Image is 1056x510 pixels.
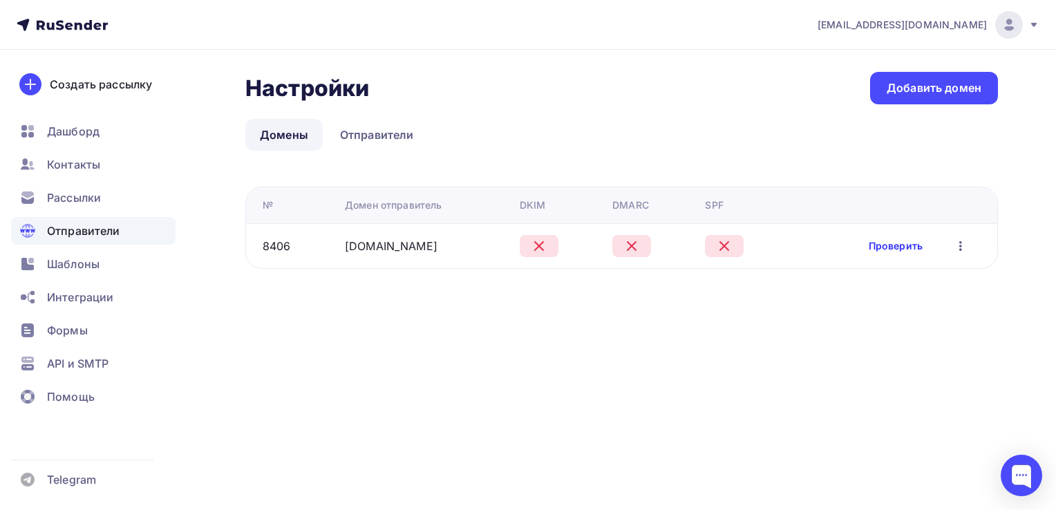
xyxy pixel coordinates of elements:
[345,198,442,212] div: Домен отправитель
[11,217,176,245] a: Отправители
[11,151,176,178] a: Контакты
[245,119,323,151] a: Домены
[47,156,100,173] span: Контакты
[47,123,100,140] span: Дашборд
[326,119,428,151] a: Отправители
[345,239,437,253] a: [DOMAIN_NAME]
[263,238,291,254] div: 8406
[47,189,101,206] span: Рассылки
[869,239,923,253] a: Проверить
[245,75,369,102] h2: Настройки
[47,355,109,372] span: API и SMTP
[705,198,723,212] div: SPF
[47,471,96,488] span: Telegram
[11,250,176,278] a: Шаблоны
[818,18,987,32] span: [EMAIL_ADDRESS][DOMAIN_NAME]
[520,198,546,212] div: DKIM
[50,76,152,93] div: Создать рассылку
[47,388,95,405] span: Помощь
[11,117,176,145] a: Дашборд
[887,80,981,96] div: Добавить домен
[612,198,649,212] div: DMARC
[11,184,176,211] a: Рассылки
[47,289,113,305] span: Интеграции
[47,223,120,239] span: Отправители
[11,317,176,344] a: Формы
[818,11,1039,39] a: [EMAIL_ADDRESS][DOMAIN_NAME]
[263,198,273,212] div: №
[47,322,88,339] span: Формы
[47,256,100,272] span: Шаблоны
